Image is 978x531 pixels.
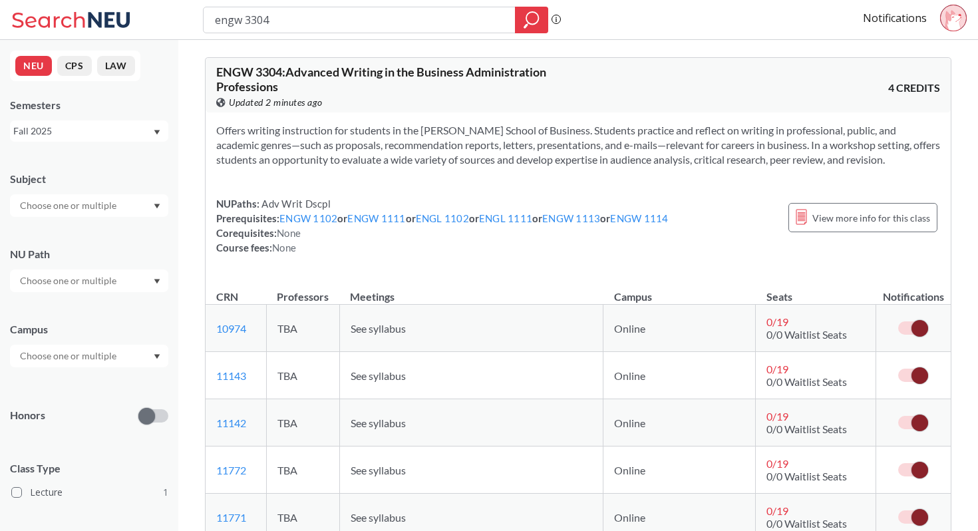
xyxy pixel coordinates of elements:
[154,204,160,209] svg: Dropdown arrow
[766,423,847,435] span: 0/0 Waitlist Seats
[216,123,940,167] section: Offers writing instruction for students in the [PERSON_NAME] School of Business. Students practic...
[216,464,246,476] a: 11772
[351,511,406,524] span: See syllabus
[812,210,930,226] span: View more info for this class
[216,417,246,429] a: 11142
[10,345,168,367] div: Dropdown arrow
[216,369,246,382] a: 11143
[766,504,788,517] span: 0 / 19
[10,98,168,112] div: Semesters
[216,322,246,335] a: 10974
[229,95,323,110] span: Updated 2 minutes ago
[216,289,238,304] div: CRN
[11,484,168,501] label: Lecture
[524,11,540,29] svg: magnifying glass
[479,212,532,224] a: ENGL 1111
[610,212,668,224] a: ENGW 1114
[351,322,406,335] span: See syllabus
[163,485,168,500] span: 1
[351,464,406,476] span: See syllabus
[888,81,940,95] span: 4 CREDITS
[10,247,168,262] div: NU Path
[10,194,168,217] div: Dropdown arrow
[603,305,756,352] td: Online
[277,227,301,239] span: None
[216,65,546,94] span: ENGW 3304 : Advanced Writing in the Business Administration Professions
[266,352,339,399] td: TBA
[766,315,788,328] span: 0 / 19
[13,124,152,138] div: Fall 2025
[542,212,600,224] a: ENGW 1113
[766,363,788,375] span: 0 / 19
[515,7,548,33] div: magnifying glass
[154,130,160,135] svg: Dropdown arrow
[259,198,331,210] span: Adv Writ Dscpl
[766,375,847,388] span: 0/0 Waitlist Seats
[13,273,125,289] input: Choose one or multiple
[416,212,469,224] a: ENGL 1102
[266,305,339,352] td: TBA
[10,120,168,142] div: Fall 2025Dropdown arrow
[154,279,160,284] svg: Dropdown arrow
[756,276,876,305] th: Seats
[279,212,337,224] a: ENGW 1102
[603,352,756,399] td: Online
[766,457,788,470] span: 0 / 19
[766,328,847,341] span: 0/0 Waitlist Seats
[216,511,246,524] a: 11771
[10,461,168,476] span: Class Type
[266,446,339,494] td: TBA
[154,354,160,359] svg: Dropdown arrow
[216,196,669,255] div: NUPaths: Prerequisites: or or or or or Corequisites: Course fees:
[347,212,405,224] a: ENGW 1111
[10,269,168,292] div: Dropdown arrow
[15,56,52,76] button: NEU
[603,446,756,494] td: Online
[603,276,756,305] th: Campus
[57,56,92,76] button: CPS
[766,470,847,482] span: 0/0 Waitlist Seats
[214,9,506,31] input: Class, professor, course number, "phrase"
[766,410,788,423] span: 0 / 19
[13,348,125,364] input: Choose one or multiple
[339,276,603,305] th: Meetings
[13,198,125,214] input: Choose one or multiple
[272,242,296,254] span: None
[266,399,339,446] td: TBA
[97,56,135,76] button: LAW
[766,517,847,530] span: 0/0 Waitlist Seats
[863,11,927,25] a: Notifications
[876,276,951,305] th: Notifications
[603,399,756,446] td: Online
[10,408,45,423] p: Honors
[266,276,339,305] th: Professors
[10,322,168,337] div: Campus
[351,369,406,382] span: See syllabus
[351,417,406,429] span: See syllabus
[10,172,168,186] div: Subject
